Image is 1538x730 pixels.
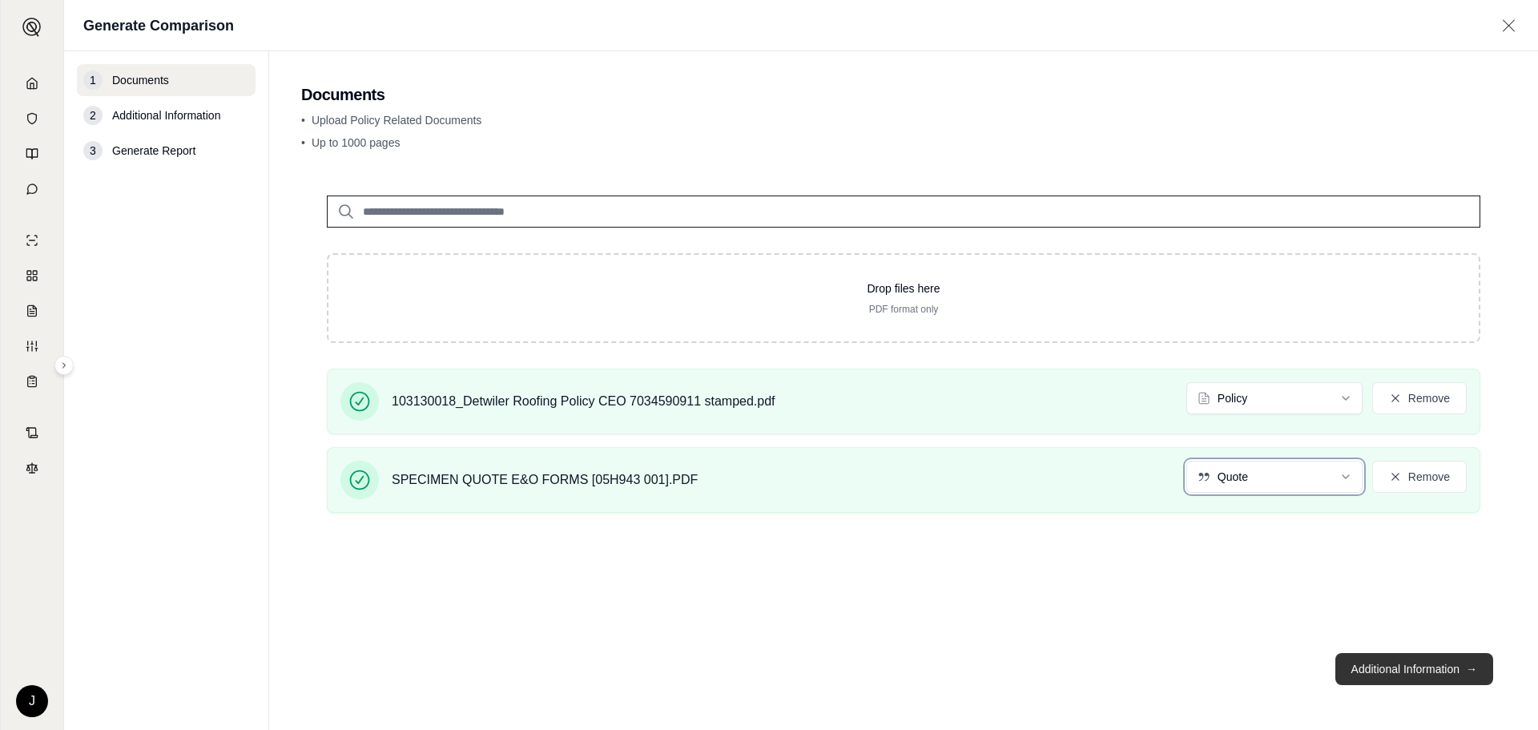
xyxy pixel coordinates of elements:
a: Coverage Table [10,365,54,397]
a: Single Policy [10,224,54,256]
div: 2 [83,106,103,125]
span: • [301,136,305,149]
a: Custom Report [10,330,54,362]
a: Claim Coverage [10,295,54,327]
a: Contract Analysis [10,417,54,449]
img: Expand sidebar [22,18,42,37]
button: Expand sidebar [54,356,74,375]
p: PDF format only [354,303,1453,316]
button: Remove [1372,382,1467,414]
span: Up to 1000 pages [312,136,401,149]
p: Drop files here [354,280,1453,296]
span: SPECIMEN QUOTE E&O FORMS [05H943 001].PDF [392,470,698,490]
a: Legal Search Engine [10,452,54,484]
h2: Documents [301,83,1506,106]
a: Policy Comparisons [10,260,54,292]
a: Home [10,67,54,99]
span: → [1466,661,1477,677]
div: J [16,685,48,717]
div: 1 [83,71,103,90]
span: Generate Report [112,143,195,159]
div: 3 [83,141,103,160]
span: • [301,114,305,127]
span: 103130018_Detwiler Roofing Policy CEO 7034590911 stamped.pdf [392,392,775,411]
h1: Generate Comparison [83,14,234,37]
button: Remove [1372,461,1467,493]
span: Additional Information [112,107,220,123]
a: Chat [10,173,54,205]
a: Prompt Library [10,138,54,170]
span: Upload Policy Related Documents [312,114,481,127]
a: Documents Vault [10,103,54,135]
button: Expand sidebar [16,11,48,43]
span: Documents [112,72,169,88]
button: Additional Information→ [1335,653,1493,685]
